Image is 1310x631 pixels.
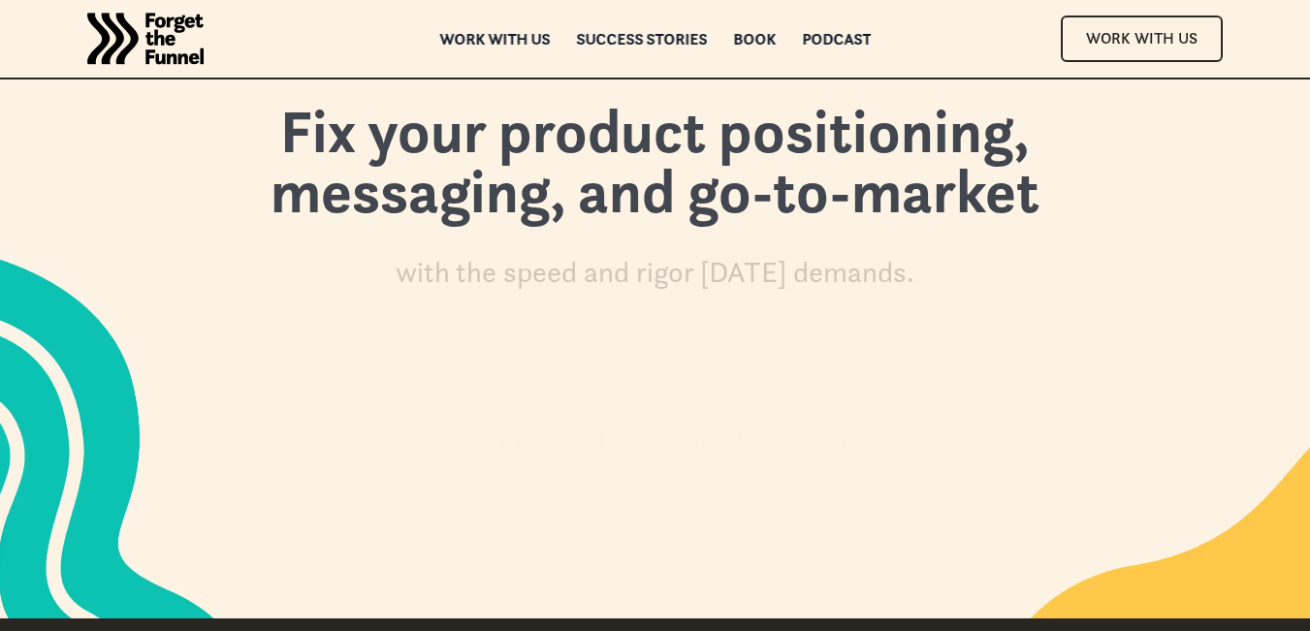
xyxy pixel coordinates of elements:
[733,32,776,46] a: Book
[802,32,871,46] a: Podcast
[396,253,914,293] div: with the speed and rigor [DATE] demands.
[448,375,863,421] a: Work With us
[439,32,550,46] a: Work with us
[554,428,863,452] div: Trusted by best-in-class technology companies
[471,387,840,409] div: Work With us
[171,101,1140,241] h1: Fix your product positioning, messaging, and go-to-market
[576,32,707,46] a: Success Stories
[1061,16,1223,61] a: Work With Us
